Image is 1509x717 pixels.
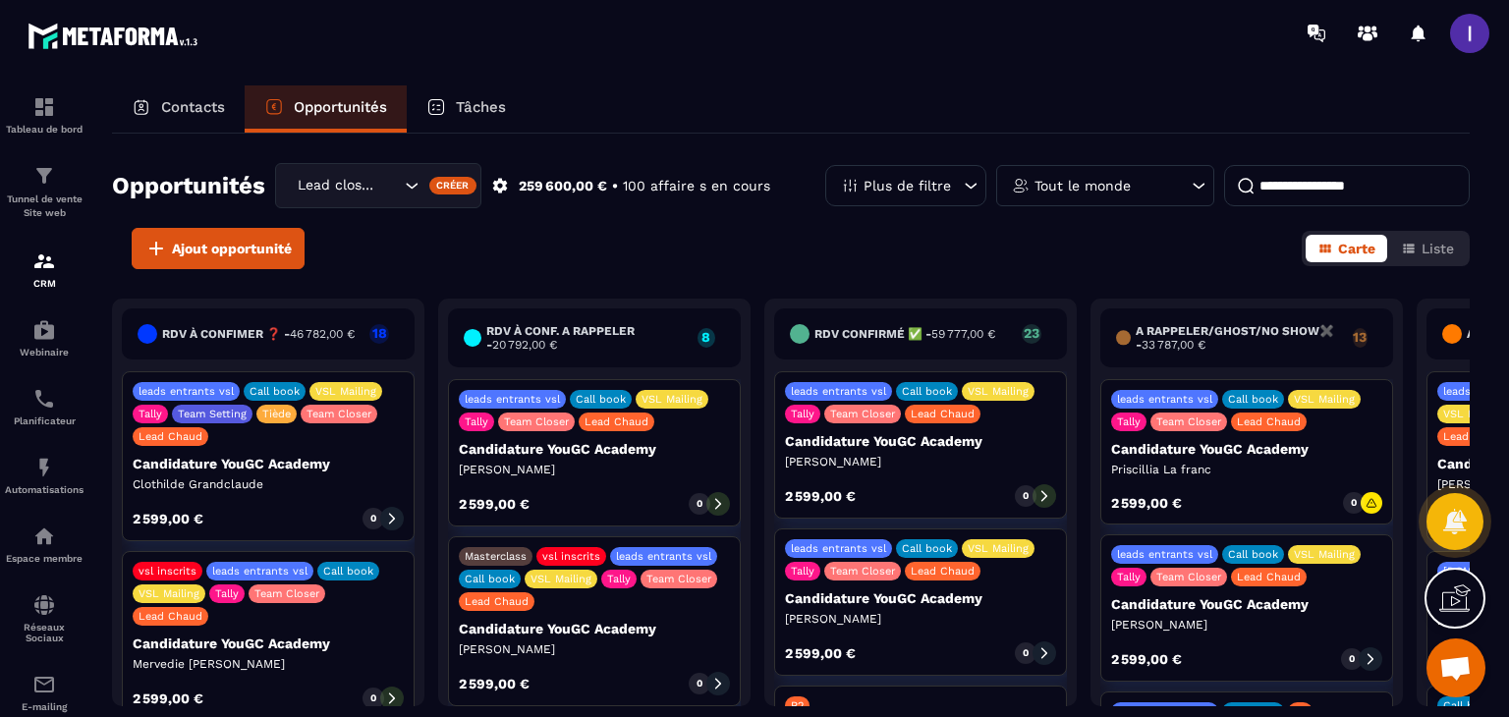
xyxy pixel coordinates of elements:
[1426,638,1485,697] div: Ouvrir le chat
[1156,415,1221,428] p: Team Closer
[459,641,730,657] p: [PERSON_NAME]
[32,387,56,411] img: scheduler
[5,124,84,135] p: Tableau de bord
[1117,548,1212,561] p: leads entrants vsl
[1422,241,1454,256] span: Liste
[1023,646,1029,660] p: 0
[429,177,477,194] div: Créer
[32,95,56,119] img: formation
[492,338,557,352] span: 20 792,00 €
[133,691,203,705] p: 2 599,00 €
[380,175,400,196] input: Search for option
[1156,571,1221,583] p: Team Closer
[1237,571,1301,583] p: Lead Chaud
[139,430,202,443] p: Lead Chaud
[697,497,702,511] p: 0
[542,550,600,563] p: vsl inscrits
[456,98,506,116] p: Tâches
[1294,393,1355,406] p: VSL Mailing
[465,573,515,585] p: Call book
[1136,324,1342,352] h6: A RAPPELER/GHOST/NO SHOW✖️ -
[370,512,376,525] p: 0
[139,565,196,578] p: vsl inscrits
[250,385,300,398] p: Call book
[1228,548,1278,561] p: Call book
[1443,699,1493,712] p: Call book
[623,177,770,195] p: 100 affaire s en cours
[262,408,291,420] p: Tiède
[5,372,84,441] a: schedulerschedulerPlanificateur
[785,489,856,503] p: 2 599,00 €
[5,347,84,358] p: Webinaire
[1294,548,1355,561] p: VSL Mailing
[369,326,389,340] p: 18
[139,408,162,420] p: Tally
[5,235,84,303] a: formationformationCRM
[519,177,607,195] p: 259 600,00 €
[28,18,204,54] img: logo
[307,408,371,420] p: Team Closer
[785,611,1056,627] p: [PERSON_NAME]
[32,456,56,479] img: automations
[294,98,387,116] p: Opportunités
[1353,330,1368,344] p: 13
[139,587,199,600] p: VSL Mailing
[1117,415,1141,428] p: Tally
[459,677,530,690] p: 2 599,00 €
[791,408,814,420] p: Tally
[133,635,404,651] p: Candidature YouGC Academy
[1111,652,1182,666] p: 2 599,00 €
[698,330,715,344] p: 8
[486,324,688,352] h6: RDV à conf. A RAPPELER -
[133,656,404,672] p: Mervedie [PERSON_NAME]
[1389,235,1466,262] button: Liste
[1117,571,1141,583] p: Tally
[5,579,84,658] a: social-networksocial-networkRéseaux Sociaux
[290,327,355,341] span: 46 782,00 €
[791,542,886,555] p: leads entrants vsl
[275,163,481,208] div: Search for option
[791,565,814,578] p: Tally
[5,701,84,712] p: E-mailing
[785,433,1056,449] p: Candidature YouGC Academy
[293,175,380,196] span: Lead closing
[465,393,560,406] p: leads entrants vsl
[1111,462,1382,477] p: Priscillia La franc
[112,85,245,133] a: Contacts
[1111,617,1382,633] p: [PERSON_NAME]
[1228,393,1278,406] p: Call book
[830,565,895,578] p: Team Closer
[465,415,488,428] p: Tally
[32,593,56,617] img: social-network
[132,228,305,269] button: Ajout opportunité
[459,441,730,457] p: Candidature YouGC Academy
[32,164,56,188] img: formation
[172,239,292,258] span: Ajout opportunité
[1237,415,1301,428] p: Lead Chaud
[642,393,702,406] p: VSL Mailing
[5,415,84,426] p: Planificateur
[1117,393,1212,406] p: leads entrants vsl
[112,166,265,205] h2: Opportunités
[864,179,951,193] p: Plus de filtre
[785,590,1056,606] p: Candidature YouGC Academy
[5,484,84,495] p: Automatisations
[32,249,56,273] img: formation
[1142,338,1205,352] span: 33 787,00 €
[531,573,591,585] p: VSL Mailing
[1111,596,1382,612] p: Candidature YouGC Academy
[139,610,202,623] p: Lead Chaud
[504,415,569,428] p: Team Closer
[1349,652,1355,666] p: 0
[5,278,84,289] p: CRM
[32,524,56,548] img: automations
[245,85,407,133] a: Opportunités
[791,385,886,398] p: leads entrants vsl
[902,385,952,398] p: Call book
[612,177,618,195] p: •
[1306,235,1387,262] button: Carte
[465,550,527,563] p: Masterclass
[459,621,730,636] p: Candidature YouGC Academy
[607,573,631,585] p: Tally
[5,193,84,220] p: Tunnel de vente Site web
